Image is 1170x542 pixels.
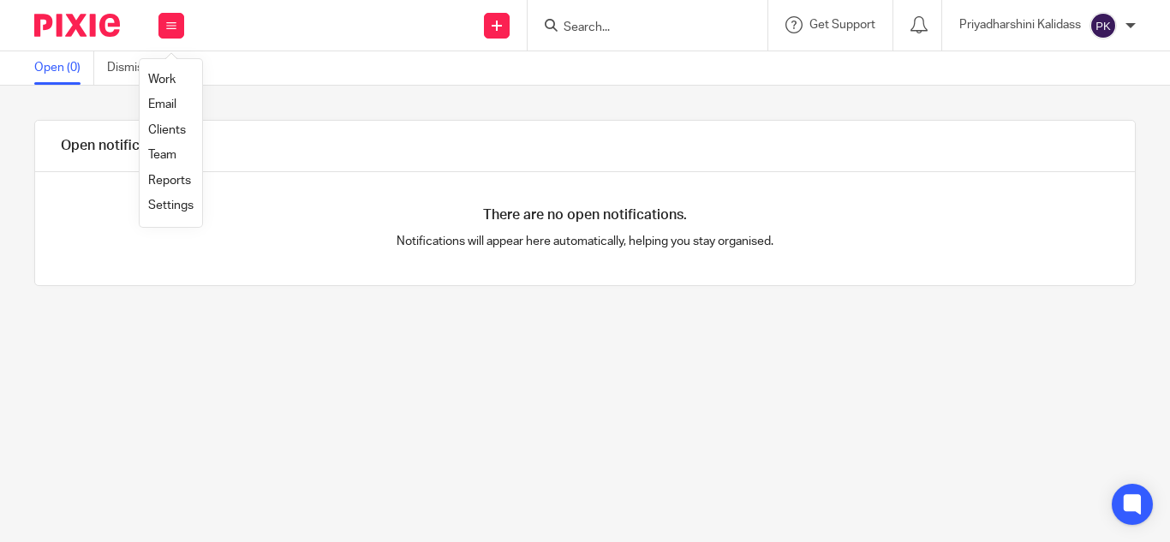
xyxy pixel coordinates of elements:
h1: Open notifications [61,137,179,155]
a: Email [148,98,176,110]
p: Notifications will appear here automatically, helping you stay organised. [310,233,860,250]
a: Clients [148,124,186,136]
h4: There are no open notifications. [483,206,687,224]
p: Priyadharshini Kalidass [959,16,1081,33]
img: svg%3E [1089,12,1117,39]
img: Pixie [34,14,120,37]
span: Get Support [809,19,875,31]
a: Work [148,74,176,86]
a: Team [148,149,176,161]
a: Settings [148,200,194,211]
a: Dismissed [107,51,176,85]
a: Reports [148,175,191,187]
input: Search [562,21,716,36]
a: Open (0) [34,51,94,85]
